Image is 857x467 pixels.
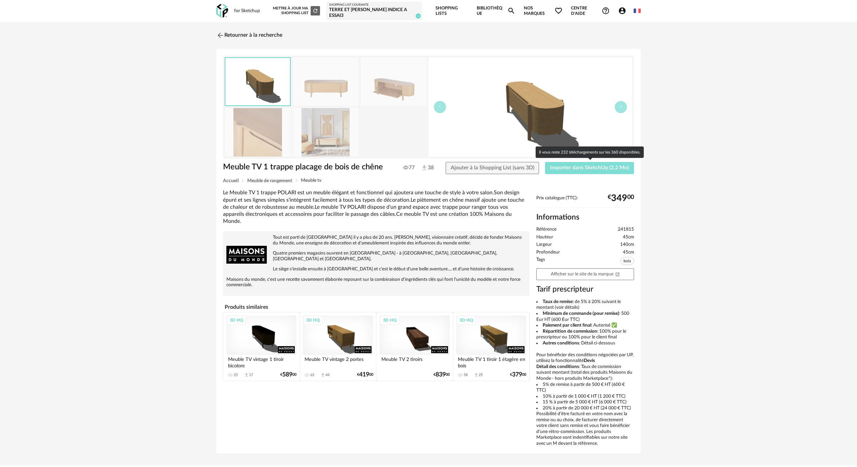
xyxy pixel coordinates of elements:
[320,372,325,377] span: Download icon
[536,234,553,240] span: Hauteur
[216,28,282,43] a: Retourner à la recherche
[226,266,526,272] p: Le siège s'installe ensuite à [GEOGRAPHIC_DATA] et c'est le début d'une belle aventure.... et d'u...
[618,7,626,15] span: Account Circle icon
[510,372,526,377] div: € 00
[464,373,468,377] div: 58
[453,312,529,381] a: 3D HQ Meuble TV 1 tiroir 1 étagère en bois 58 Download icon 29 €37900
[554,7,563,15] span: Heart Outline icon
[226,251,526,262] p: Quatre premiers magasins ouvrent en [GEOGRAPHIC_DATA] - à [GEOGRAPHIC_DATA], [GEOGRAPHIC_DATA], [...
[543,311,619,316] b: Minimum de commande (pour remise)
[247,178,292,183] span: Meuble de rangement
[225,58,290,105] img: thumbnail.png
[620,242,634,248] span: 140cm
[303,355,373,368] div: Meuble TV vintage 2 portes
[280,372,296,377] div: € 00
[216,31,224,39] img: svg+xml;base64,PHN2ZyB3aWR0aD0iMjQiIGhlaWdodD0iMjQiIHZpZXdCb3g9IjAgMCAyNCAyNCIgZmlsbD0ibm9uZSIgeG...
[536,382,634,394] li: 5% de remise à partir de 500 € HT (600 € TTC)
[536,329,634,340] li: : 100% pour le prescripteur ou 100% pour le client final
[329,3,419,7] div: Shopping List courante
[634,7,641,14] img: fr
[571,5,610,16] span: Centre d'aideHelp Circle Outline icon
[536,311,634,323] li: : 500 Eur HT (600 Eur TTC)
[223,162,390,172] h1: Meuble TV 1 trappe placage de bois de chêne
[359,372,369,377] span: 419
[272,6,320,15] div: Mettre à jour ma Shopping List
[226,235,267,275] img: brand logo
[312,9,318,12] span: Refresh icon
[293,108,358,156] img: meuble-tv-1-trappe-placage-de-bois-de-chene-1000-7-38-241815_6.jpg
[536,405,634,447] li: 20% à partir de 20 000 € HT (24 000 € TTC) Possibilité d’être facturé en votre nom avec la remise...
[474,372,479,377] span: Download icon
[615,271,620,276] span: Open In New icon
[451,165,534,170] span: Ajouter à la Shopping List (sans 3D)
[584,358,595,363] b: Devis
[536,299,634,311] li: : de 5% à 20% suivant le montant (voir détails)
[244,372,249,377] span: Download icon
[536,146,644,158] div: Il vous reste 232 téléchargements sur les 360 disponibles.
[223,178,239,183] span: Accueil
[536,299,634,447] div: Pour bénéficier des conditions négociées par UP, utilisez la fonctionnalité : Taux de commission ...
[216,4,228,18] img: OXP
[602,7,610,15] span: Help Circle Outline icon
[536,195,634,208] div: Prix catalogue (TTC):
[611,196,627,201] span: 349
[536,285,634,294] h3: Tarif prescripteur
[361,58,426,106] img: meuble-tv-1-trappe-placage-de-bois-de-chene-1000-7-38-241815_2.jpg
[421,164,433,172] span: 38
[536,242,552,248] span: Largeur
[303,316,323,325] div: 3D HQ
[282,372,292,377] span: 589
[623,234,634,240] span: 45cm
[226,277,526,288] p: Maisons du monde, c'est une recette savamment élaborée reposant sur la combinaison d'ingrédients ...
[416,13,421,19] span: 13
[536,399,634,405] li: 15 % à partir de 5 000 € HT (6 000 € TTC)
[479,373,483,377] div: 29
[310,373,314,377] div: 65
[621,257,634,265] span: bois
[618,227,634,233] span: 241815
[536,323,634,329] li: : Autorisé ✅
[456,316,476,325] div: 3D HQ
[436,372,446,377] span: 839
[536,394,634,400] li: 10% à partir de 1 000 € HT (1 200 € TTC)
[545,162,634,174] button: Importer dans SketchUp (2,2 Mo)
[512,372,522,377] span: 379
[421,164,428,171] img: Téléchargements
[550,165,629,170] span: Importer dans SketchUp (2,2 Mo)
[536,364,579,369] b: Détail des conditions
[226,355,296,368] div: Meuble TV vintage 1 tiroir bicolore
[325,373,329,377] div: 44
[380,316,400,325] div: 3D HQ
[234,373,238,377] div: 25
[456,355,526,368] div: Meuble TV 1 tiroir 1 étagère en bois
[543,323,591,328] b: Paiement par client final
[223,189,530,225] div: Le Meuble TV 1 trappe POLARI est un meuble élégant et fonctionnel qui ajoutera une touche de styl...
[380,355,450,368] div: Meuble TV 2 tiroirs
[543,329,597,334] b: Répartition de commission
[536,268,634,280] a: Afficher sur le site de la marqueOpen In New icon
[223,312,299,381] a: 3D HQ Meuble TV vintage 1 tiroir bicolore 25 Download icon 17 €58900
[227,316,246,325] div: 3D HQ
[536,340,634,346] li: : Détail ci-dessous
[329,3,419,19] a: Shopping List courante TERRE ET [PERSON_NAME] indice A essai3 13
[234,8,260,14] div: for Sketchup
[377,312,453,381] a: 3D HQ Meuble TV 2 tiroirs €83900
[403,164,415,171] span: 77
[608,196,634,201] div: € 00
[543,341,579,345] b: Autres conditions
[301,178,321,183] span: Meuble tv
[223,302,530,312] h4: Produits similaires
[225,108,290,156] img: meuble-tv-1-trappe-placage-de-bois-de-chene-1000-7-38-241815_3.jpg
[300,312,376,381] a: 3D HQ Meuble TV vintage 2 portes 65 Download icon 44 €41900
[536,212,634,222] h2: Informations
[536,257,545,267] span: Tags
[618,7,629,15] span: Account Circle icon
[428,57,632,157] img: thumbnail.png
[357,372,373,377] div: € 00
[446,162,539,174] button: Ajouter à la Shopping List (sans 3D)
[536,249,560,256] span: Profondeur
[249,373,253,377] div: 17
[329,7,419,19] div: TERRE ET [PERSON_NAME] indice A essai3
[434,372,450,377] div: € 00
[623,249,634,256] span: 45cm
